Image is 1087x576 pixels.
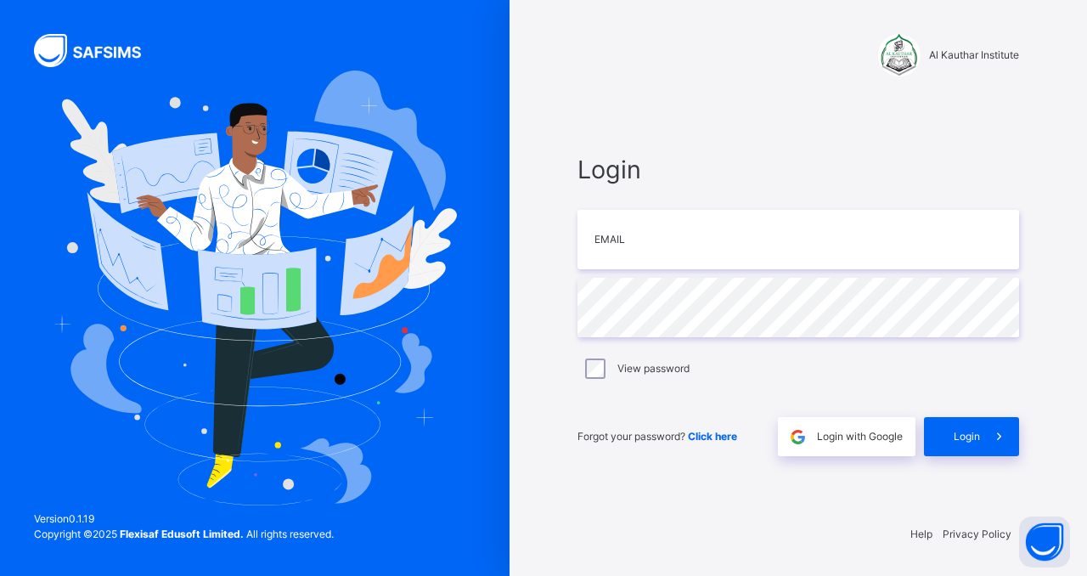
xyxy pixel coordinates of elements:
[929,48,1019,63] span: Al Kauthar Institute
[943,528,1011,540] a: Privacy Policy
[910,528,932,540] a: Help
[577,151,1019,188] span: Login
[34,528,334,540] span: Copyright © 2025 All rights reserved.
[577,430,737,443] span: Forgot your password?
[617,361,690,376] label: View password
[120,528,244,540] strong: Flexisaf Edusoft Limited.
[53,71,457,505] img: Hero Image
[34,511,334,527] span: Version 0.1.19
[817,429,903,444] span: Login with Google
[954,429,980,444] span: Login
[34,34,161,67] img: SAFSIMS Logo
[688,430,737,443] a: Click here
[1019,517,1070,568] button: Open asap
[788,427,808,447] img: google.396cfc9801f0270233282035f929180a.svg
